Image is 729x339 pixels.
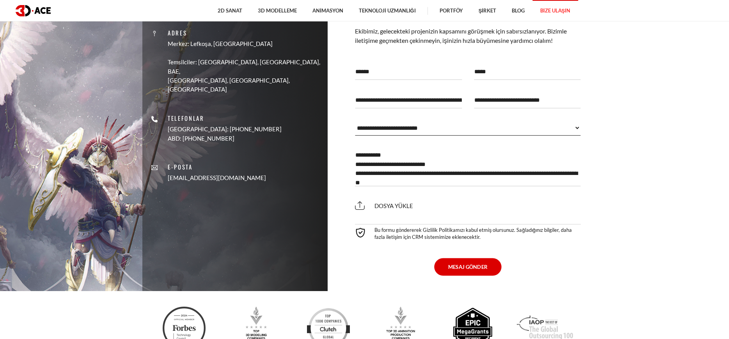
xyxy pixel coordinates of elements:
font: Animasyon [312,7,343,14]
font: Portföy [440,7,463,14]
font: E-posta [168,162,193,171]
font: 3D Modelleme [258,7,297,14]
font: Ekibimiz, gelecekteki projenizin kapsamını görüşmek için sabırsızlanıyor. Bizimle iletişime geçme... [355,27,567,44]
font: 2D Sanat [218,7,242,14]
font: Blog [512,7,525,14]
font: Temsilciler: [GEOGRAPHIC_DATA], [GEOGRAPHIC_DATA], BAE, [168,58,320,74]
font: Bize Ulaşın [540,7,570,14]
font: Teknoloji Uzmanlığı [359,7,416,14]
font: [GEOGRAPHIC_DATA]: [PHONE_NUMBER] [168,125,282,132]
img: koyu logo [16,5,51,16]
font: [EMAIL_ADDRESS][DOMAIN_NAME] [168,174,266,181]
font: Merkez: Lefkoşa, [GEOGRAPHIC_DATA] [168,40,273,47]
a: [EMAIL_ADDRESS][DOMAIN_NAME] [168,173,266,182]
font: Adres [168,28,187,37]
a: Merkez: Lefkoşa, [GEOGRAPHIC_DATA] Temsilciler: [GEOGRAPHIC_DATA], [GEOGRAPHIC_DATA], BAE,[GEOGRA... [168,39,322,94]
font: ABD: [PHONE_NUMBER] [168,135,234,142]
button: MESAJ GÖNDER [434,258,501,275]
font: Şirket [479,7,496,14]
font: Bu formu göndererek Gizlilik Politikamızı kabul etmiş olursunuz. Sağladığınız bilgiler, daha fazl... [374,227,572,240]
font: [GEOGRAPHIC_DATA], [GEOGRAPHIC_DATA], [GEOGRAPHIC_DATA] [168,77,290,93]
font: MESAJ GÖNDER [448,263,488,270]
font: Telefonlar [168,114,204,122]
font: Dosya yükle [374,202,413,209]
